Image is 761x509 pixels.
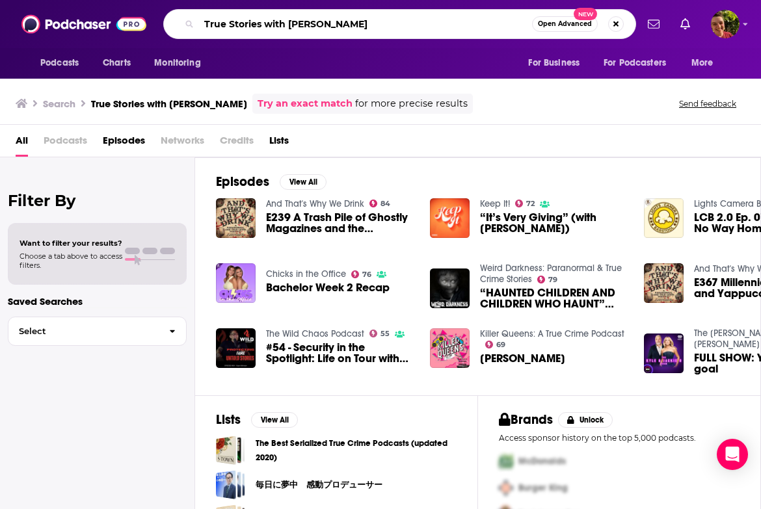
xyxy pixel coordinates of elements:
[711,10,740,38] img: User Profile
[216,263,256,303] img: Bachelor Week 2 Recap
[258,96,353,111] a: Try an exact match
[216,198,256,238] img: E239 A Trash Pile of Ghostly Magazines and the Paranormal D.A.R.E. Program
[40,54,79,72] span: Podcasts
[675,98,740,109] button: Send feedback
[518,482,568,493] span: Burger King
[532,16,598,32] button: Open AdvancedNew
[8,327,159,335] span: Select
[480,212,628,234] span: “It’s Very Giving” (with [PERSON_NAME])
[515,200,535,207] a: 72
[16,130,28,157] a: All
[480,212,628,234] a: “It’s Very Giving” (with Joshua Henry)
[369,330,390,337] a: 55
[21,12,146,36] img: Podchaser - Follow, Share and Rate Podcasts
[558,412,613,428] button: Unlock
[362,272,371,278] span: 76
[494,475,518,501] img: Second Pro Logo
[644,198,684,238] img: LCB 2.0 Ep. 016 - Spider-Man: No Way Home Breakdown & Review, Kate Mara Interview & Ron Perlman I...
[518,456,566,467] span: McDonalds
[675,13,695,35] a: Show notifications dropdown
[266,212,414,234] a: E239 A Trash Pile of Ghostly Magazines and the Paranormal D.A.R.E. Program
[430,268,470,308] img: “HAUNTED CHILDREN AND CHILDREN WHO HAUNT” #WeirdDarkness
[537,276,558,283] a: 79
[480,328,624,339] a: Killer Queens: A True Crime Podcast
[644,333,684,373] a: FULL SHOW: Your hole is our goal
[145,51,217,75] button: open menu
[266,198,364,209] a: And That's Why We Drink
[8,191,187,210] h2: Filter By
[216,470,245,499] a: 毎日に夢中 感動プロデューサー
[604,54,666,72] span: For Podcasters
[216,436,245,465] span: The Best Serialized True Crime Podcasts (updated 2020)
[91,98,247,110] h3: True Stories with [PERSON_NAME]
[44,130,87,157] span: Podcasts
[216,411,298,428] a: ListsView All
[485,341,506,348] a: 69
[43,98,75,110] h3: Search
[548,277,557,283] span: 79
[480,263,622,285] a: Weird Darkness: Paranormal & True Crime Stories
[161,130,204,157] span: Networks
[711,10,740,38] span: Logged in as Marz
[163,9,636,39] div: Search podcasts, credits, & more...
[711,10,740,38] button: Show profile menu
[220,130,254,157] span: Credits
[480,353,565,364] span: [PERSON_NAME]
[499,433,740,443] p: Access sponsor history on the top 5,000 podcasts.
[266,342,414,364] a: #54 - Security in the Spotlight: Life on Tour with Rock Stars w/Ryan Atkinson
[595,51,685,75] button: open menu
[216,174,269,190] h2: Episodes
[103,130,145,157] a: Episodes
[691,54,714,72] span: More
[216,174,327,190] a: EpisodesView All
[269,130,289,157] a: Lists
[351,270,372,278] a: 76
[430,198,470,238] img: “It’s Very Giving” (with Joshua Henry)
[526,201,535,207] span: 72
[643,13,665,35] a: Show notifications dropdown
[496,342,505,348] span: 69
[644,263,684,303] img: E367 Millennial Road Signs and Yappuccinos
[256,436,457,465] a: The Best Serialized True Crime Podcasts (updated 2020)
[519,51,596,75] button: open menu
[8,317,187,346] button: Select
[480,353,565,364] a: Aaron Hernandez
[538,21,592,27] span: Open Advanced
[216,328,256,368] img: #54 - Security in the Spotlight: Life on Tour with Rock Stars w/Ryan Atkinson
[380,201,390,207] span: 84
[216,411,241,428] h2: Lists
[8,295,187,307] p: Saved Searches
[94,51,139,75] a: Charts
[20,252,122,270] span: Choose a tab above to access filters.
[480,287,628,309] a: “HAUNTED CHILDREN AND CHILDREN WHO HAUNT” #WeirdDarkness
[256,478,382,492] a: 毎日に夢中 感動プロデューサー
[266,342,414,364] span: #54 - Security in the Spotlight: Life on Tour with Rock Stars w/[PERSON_NAME]
[251,412,298,428] button: View All
[31,51,96,75] button: open menu
[266,328,364,339] a: The Wild Chaos Podcast
[266,282,390,293] a: Bachelor Week 2 Recap
[20,239,122,248] span: Want to filter your results?
[355,96,468,111] span: for more precise results
[430,328,470,368] img: Aaron Hernandez
[280,174,327,190] button: View All
[528,54,580,72] span: For Business
[499,411,553,428] h2: Brands
[494,448,518,475] img: First Pro Logo
[369,200,391,207] a: 84
[154,54,200,72] span: Monitoring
